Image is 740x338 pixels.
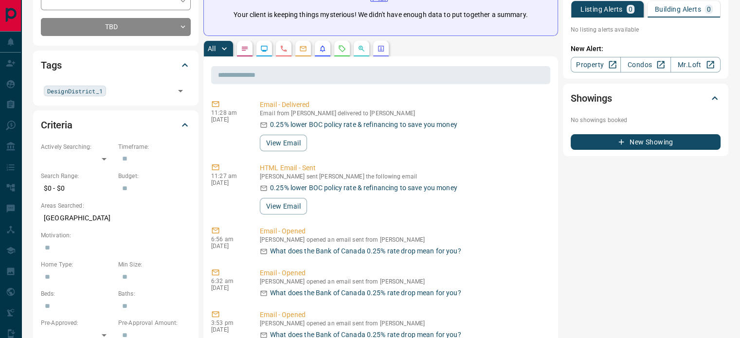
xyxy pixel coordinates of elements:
p: Actively Searching: [41,142,113,151]
p: 3:53 pm [211,320,245,326]
svg: Notes [241,45,249,53]
h2: Tags [41,57,61,73]
div: Criteria [41,113,191,137]
p: [DATE] [211,243,245,249]
p: 0 [629,6,632,13]
p: Search Range: [41,172,113,180]
p: HTML Email - Sent [260,163,546,173]
p: Your client is keeping things mysterious! We didn't have enough data to put together a summary. [234,10,527,20]
p: Building Alerts [655,6,701,13]
div: Showings [571,87,721,110]
div: TBD [41,18,191,36]
p: 6:32 am [211,278,245,285]
p: [DATE] [211,285,245,291]
p: Budget: [118,172,191,180]
p: Beds: [41,289,113,298]
p: Listing Alerts [580,6,623,13]
p: [PERSON_NAME] opened an email sent from [PERSON_NAME] [260,236,546,243]
a: Mr.Loft [670,57,721,72]
h2: Criteria [41,117,72,133]
svg: Emails [299,45,307,53]
p: [DATE] [211,179,245,186]
p: Baths: [118,289,191,298]
p: New Alert: [571,44,721,54]
p: [PERSON_NAME] opened an email sent from [PERSON_NAME] [260,278,546,285]
p: Email - Opened [260,268,546,278]
p: Pre-Approved: [41,319,113,327]
p: 0.25% lower BOC policy rate & refinancing to save you money [270,120,457,130]
p: Email - Opened [260,226,546,236]
p: 11:28 am [211,109,245,116]
p: 11:27 am [211,173,245,179]
svg: Requests [338,45,346,53]
p: [DATE] [211,326,245,333]
p: All [208,45,216,52]
svg: Lead Browsing Activity [260,45,268,53]
p: Areas Searched: [41,201,191,210]
p: Pre-Approval Amount: [118,319,191,327]
p: Email from [PERSON_NAME] delivered to [PERSON_NAME] [260,110,546,117]
div: Tags [41,53,191,77]
svg: Calls [280,45,288,53]
p: Motivation: [41,231,191,240]
p: 0.25% lower BOC policy rate & refinancing to save you money [270,183,457,193]
span: DesignDistrict_1 [47,86,103,96]
p: [GEOGRAPHIC_DATA] [41,210,191,226]
button: Open [174,84,187,98]
a: Condos [620,57,670,72]
p: What does the Bank of Canada 0.25% rate drop mean for you? [270,288,461,298]
p: Home Type: [41,260,113,269]
p: [PERSON_NAME] opened an email sent from [PERSON_NAME] [260,320,546,327]
p: [PERSON_NAME] sent [PERSON_NAME] the following email [260,173,546,180]
p: Email - Opened [260,310,546,320]
p: No showings booked [571,116,721,125]
p: $0 - $0 [41,180,113,196]
p: No listing alerts available [571,25,721,34]
svg: Listing Alerts [319,45,326,53]
button: View Email [260,135,307,151]
svg: Agent Actions [377,45,385,53]
p: [DATE] [211,116,245,123]
p: 0 [707,6,711,13]
p: Min Size: [118,260,191,269]
h2: Showings [571,90,612,106]
p: Timeframe: [118,142,191,151]
button: New Showing [571,134,721,150]
svg: Opportunities [358,45,365,53]
button: View Email [260,198,307,214]
p: What does the Bank of Canada 0.25% rate drop mean for you? [270,246,461,256]
a: Property [571,57,621,72]
p: Email - Delivered [260,100,546,110]
p: 6:56 am [211,236,245,243]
